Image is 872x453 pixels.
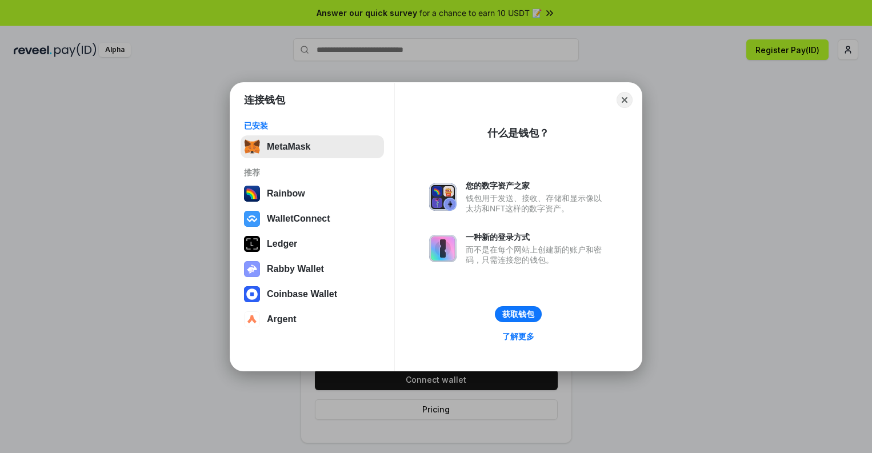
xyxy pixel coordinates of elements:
button: Coinbase Wallet [241,283,384,306]
div: 一种新的登录方式 [466,232,607,242]
div: Rainbow [267,189,305,199]
div: 什么是钱包？ [487,126,549,140]
img: svg+xml,%3Csvg%20xmlns%3D%22http%3A%2F%2Fwww.w3.org%2F2000%2Fsvg%22%20fill%3D%22none%22%20viewBox... [244,261,260,277]
button: Argent [241,308,384,331]
img: svg+xml,%3Csvg%20width%3D%22120%22%20height%3D%22120%22%20viewBox%3D%220%200%20120%20120%22%20fil... [244,186,260,202]
div: 获取钱包 [502,309,534,319]
button: 获取钱包 [495,306,542,322]
button: WalletConnect [241,207,384,230]
img: svg+xml,%3Csvg%20xmlns%3D%22http%3A%2F%2Fwww.w3.org%2F2000%2Fsvg%22%20width%3D%2228%22%20height%3... [244,236,260,252]
div: MetaMask [267,142,310,152]
img: svg+xml,%3Csvg%20width%3D%2228%22%20height%3D%2228%22%20viewBox%3D%220%200%2028%2028%22%20fill%3D... [244,211,260,227]
img: svg+xml,%3Csvg%20fill%3D%22none%22%20height%3D%2233%22%20viewBox%3D%220%200%2035%2033%22%20width%... [244,139,260,155]
button: Rainbow [241,182,384,205]
div: 已安装 [244,121,381,131]
div: WalletConnect [267,214,330,224]
img: svg+xml,%3Csvg%20width%3D%2228%22%20height%3D%2228%22%20viewBox%3D%220%200%2028%2028%22%20fill%3D... [244,286,260,302]
img: svg+xml,%3Csvg%20xmlns%3D%22http%3A%2F%2Fwww.w3.org%2F2000%2Fsvg%22%20fill%3D%22none%22%20viewBox... [429,183,457,211]
button: Close [617,92,633,108]
a: 了解更多 [495,329,541,344]
button: Ledger [241,232,384,255]
div: 您的数字资产之家 [466,181,607,191]
img: svg+xml,%3Csvg%20width%3D%2228%22%20height%3D%2228%22%20viewBox%3D%220%200%2028%2028%22%20fill%3D... [244,311,260,327]
div: 了解更多 [502,331,534,342]
div: Ledger [267,239,297,249]
img: svg+xml,%3Csvg%20xmlns%3D%22http%3A%2F%2Fwww.w3.org%2F2000%2Fsvg%22%20fill%3D%22none%22%20viewBox... [429,235,457,262]
div: Argent [267,314,297,324]
h1: 连接钱包 [244,93,285,107]
div: Rabby Wallet [267,264,324,274]
button: MetaMask [241,135,384,158]
div: 推荐 [244,167,381,178]
button: Rabby Wallet [241,258,384,280]
div: 钱包用于发送、接收、存储和显示像以太坊和NFT这样的数字资产。 [466,193,607,214]
div: Coinbase Wallet [267,289,337,299]
div: 而不是在每个网站上创建新的账户和密码，只需连接您的钱包。 [466,244,607,265]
